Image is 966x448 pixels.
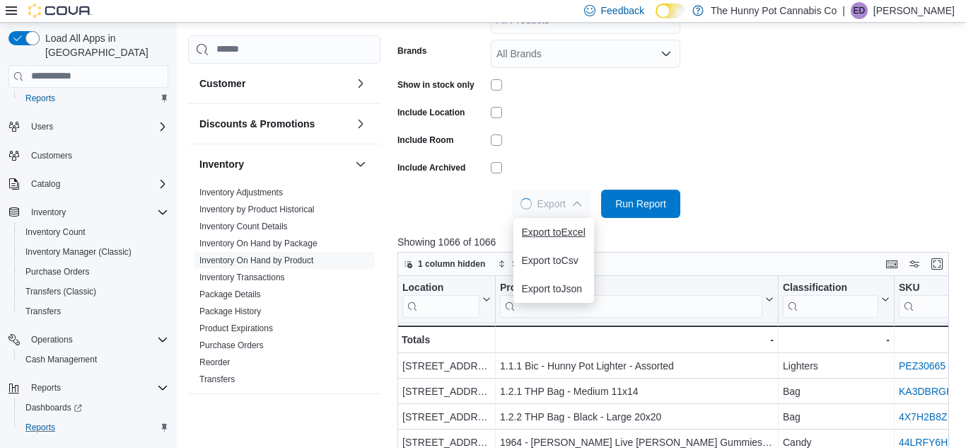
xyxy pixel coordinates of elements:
label: Include Room [397,134,453,146]
span: Feedback [601,4,644,18]
span: Users [25,118,168,135]
button: Transfers (Classic) [14,282,174,301]
span: Purchase Orders [199,340,264,351]
div: Totals [402,331,491,348]
span: Transfers [20,303,168,320]
button: Location [402,281,491,317]
div: 1.1.1 Bic - Hunny Pot Lighter - Assorted [500,357,774,374]
button: Operations [25,331,78,348]
span: Users [31,121,53,132]
a: Cash Management [20,351,103,368]
button: Discounts & Promotions [352,115,369,132]
span: Reorder [199,357,230,368]
h3: Inventory [199,157,244,171]
span: Reports [25,422,55,433]
span: Load All Apps in [GEOGRAPHIC_DATA] [40,31,168,59]
label: Brands [397,45,426,57]
button: Inventory [25,204,71,221]
div: Product [500,281,762,317]
div: Emmerson Dias [851,2,868,19]
input: Dark Mode [656,4,685,18]
a: Inventory On Hand by Product [199,255,313,265]
button: Product [500,281,774,317]
img: Cova [28,4,92,18]
span: Inventory Adjustments [199,187,283,198]
div: [STREET_ADDRESS][PERSON_NAME] [402,357,491,374]
div: Inventory [188,184,380,394]
span: Cash Management [20,351,168,368]
span: Inventory On Hand by Product [199,255,313,266]
button: Export toJson [513,275,594,303]
a: Inventory Count Details [199,222,288,231]
button: Enter fullscreen [929,255,945,272]
span: 1 column hidden [418,258,485,270]
div: - [500,331,774,348]
span: Sort fields [512,258,549,270]
span: Catalog [25,176,168,193]
span: Purchase Orders [25,266,90,277]
span: Transfers (Classic) [25,286,96,297]
button: Reports [25,379,66,396]
p: | [842,2,845,19]
button: Cash Management [14,350,174,369]
button: Discounts & Promotions [199,117,349,131]
span: Export to Csv [522,255,586,266]
a: Purchase Orders [199,340,264,350]
h3: Discounts & Promotions [199,117,315,131]
div: 1.2.2 THP Bag - Black - Large 20x20 [500,408,774,425]
button: Sort fields [492,255,555,272]
button: Reports [14,418,174,437]
button: Inventory Manager (Classic) [14,242,174,262]
a: KA3DBRGH [899,386,953,397]
button: Catalog [25,176,66,193]
button: Inventory [352,156,369,173]
div: 1.2.1 THP Bag - Medium 11x14 [500,383,774,400]
a: Inventory On Hand by Package [199,239,318,248]
span: Inventory On Hand by Package [199,238,318,249]
span: Inventory Manager (Classic) [25,246,132,258]
button: Run Report [601,190,680,218]
div: Product [500,281,762,294]
a: Customers [25,147,78,164]
button: Reports [3,378,174,398]
button: Export toExcel [513,218,594,246]
button: Display options [906,255,923,272]
span: Run Report [615,197,666,211]
a: Package History [199,306,261,316]
span: Operations [31,334,73,345]
span: Customers [31,150,72,161]
label: Show in stock only [397,79,475,91]
button: Inventory Count [14,222,174,242]
span: Inventory [31,207,66,218]
a: Inventory Manager (Classic) [20,243,137,260]
span: Catalog [31,178,60,190]
button: 1 column hidden [398,255,491,272]
label: Include Location [397,107,465,118]
div: Classification [783,281,878,317]
span: Package Details [199,289,261,300]
span: ED [854,2,866,19]
span: Customers [25,147,168,164]
span: Reports [31,382,61,394]
a: PEZ30665 [899,360,945,372]
div: Lighters [783,357,890,374]
span: Export [520,190,583,218]
span: Loading [519,197,533,210]
span: Reports [20,419,168,436]
span: Inventory Manager (Classic) [20,243,168,260]
button: Customer [352,75,369,92]
button: Purchase Orders [14,262,174,282]
span: Operations [25,331,168,348]
a: Dashboards [20,399,88,416]
span: Purchase Orders [20,263,168,280]
span: Reports [20,90,168,107]
div: [STREET_ADDRESS][PERSON_NAME] [402,408,491,425]
div: Location [402,281,479,294]
button: Classification [783,281,890,317]
span: Inventory [25,204,168,221]
a: 44LRFY6H [899,437,948,448]
a: Inventory Count [20,224,91,241]
a: Transfers [199,374,235,384]
button: Inventory [3,202,174,222]
span: Dashboards [20,399,168,416]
